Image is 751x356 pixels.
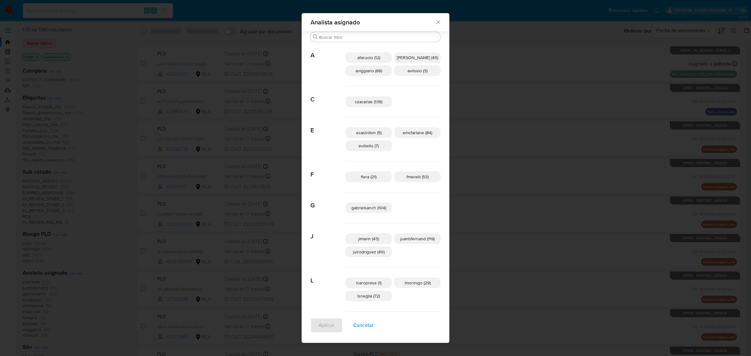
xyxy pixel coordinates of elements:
div: julrodriguez (40) [345,247,392,257]
div: evitiello (7) [345,140,392,151]
div: flera (21) [345,171,392,182]
span: fmerelli (53) [406,174,429,180]
span: Analista asignado [310,19,435,25]
div: avilosio (3) [394,65,441,76]
div: lsneglia (72) [345,291,392,301]
div: gabrielsanch (104) [345,202,392,213]
input: Buscar filtro [319,34,438,40]
span: F [310,161,345,178]
span: E [310,117,345,134]
span: lcaroprese (1) [356,280,381,286]
span: juanbfernand (119) [400,236,435,242]
span: lsneglia (72) [357,293,380,299]
span: lmorinigo (29) [405,280,431,286]
span: A [310,42,345,59]
div: jimarin (43) [345,233,392,244]
button: Cancelar [345,318,382,333]
div: afaruolo (12) [345,52,392,63]
span: G [310,192,345,209]
div: ecastrillon (5) [345,127,392,138]
span: flera (21) [361,174,376,180]
span: M [310,312,345,328]
button: Cerrar [435,19,441,25]
span: julrodriguez (40) [353,249,385,255]
div: emcfarlane (84) [394,127,441,138]
div: aviggiano (66) [345,65,392,76]
span: J [310,223,345,240]
div: [PERSON_NAME] (45) [394,52,441,63]
div: lcaroprese (1) [345,277,392,288]
span: Cancelar [353,318,374,332]
div: juanbfernand (119) [394,233,441,244]
div: fmerelli (53) [394,171,441,182]
span: [PERSON_NAME] (45) [397,54,438,61]
span: L [310,267,345,284]
button: Buscar [313,34,318,39]
span: gabrielsanch (104) [351,205,386,211]
span: evitiello (7) [359,143,379,149]
span: C [310,86,345,103]
span: aviggiano (66) [355,68,382,74]
div: lmorinigo (29) [394,277,441,288]
span: avilosio (3) [407,68,427,74]
span: afaruolo (12) [357,54,380,61]
div: czacarias (136) [345,96,392,107]
span: emcfarlane (84) [403,130,432,136]
span: czacarias (136) [355,99,382,105]
span: ecastrillon (5) [356,130,381,136]
span: jimarin (43) [358,236,379,242]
